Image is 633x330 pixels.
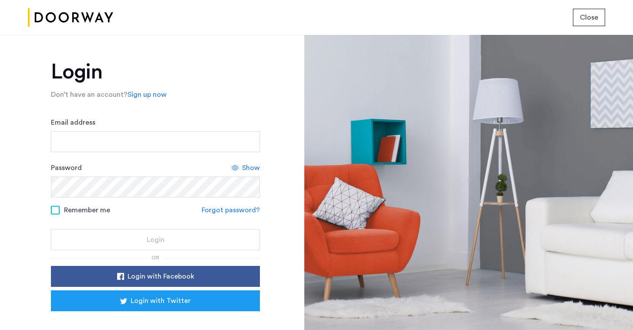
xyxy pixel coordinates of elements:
[128,271,194,282] span: Login with Facebook
[128,89,167,100] a: Sign up now
[580,12,598,23] span: Close
[51,290,260,311] button: button
[573,9,605,26] button: button
[51,266,260,287] button: button
[152,255,159,260] span: or
[51,229,260,250] button: button
[64,205,110,215] span: Remember me
[51,163,82,173] label: Password
[28,1,113,34] img: logo
[51,61,260,82] h1: Login
[51,117,95,128] label: Email address
[131,296,191,306] span: Login with Twitter
[202,205,260,215] a: Forgot password?
[147,235,165,245] span: Login
[242,163,260,173] span: Show
[51,91,128,98] span: Don’t have an account?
